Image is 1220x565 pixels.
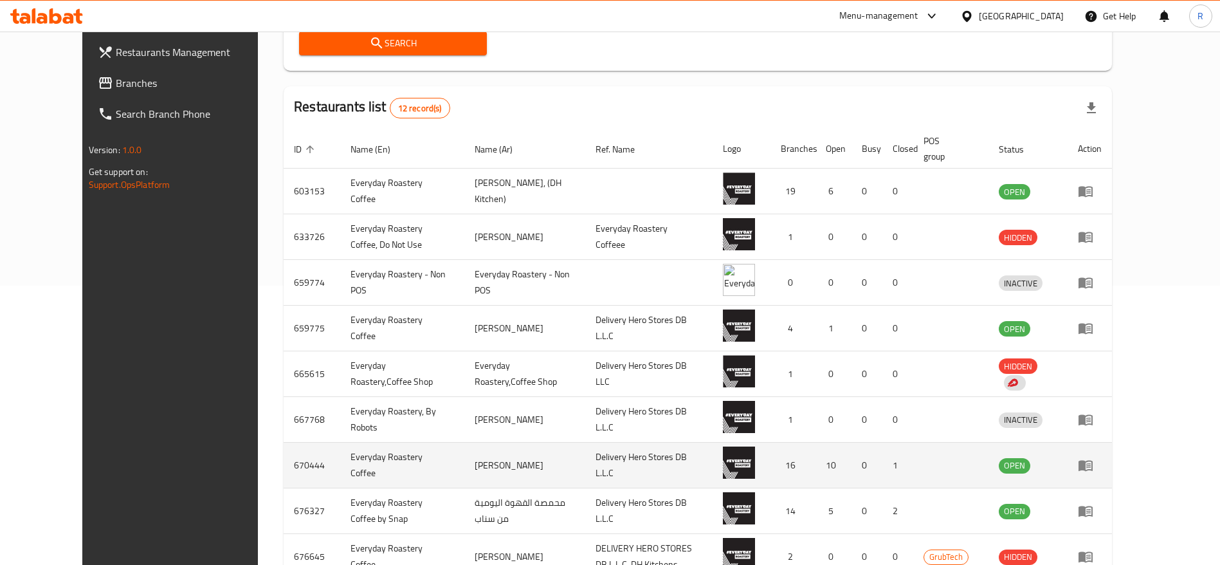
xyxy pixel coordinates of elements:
[815,351,851,397] td: 0
[851,169,882,214] td: 0
[340,260,464,306] td: Everyday Roastery - Non POS
[340,306,464,351] td: Everyday Roastery Coffee
[1197,9,1203,23] span: R
[390,98,450,118] div: Total records count
[999,276,1042,291] span: INACTIVE
[851,129,882,169] th: Busy
[770,488,815,534] td: 14
[116,75,276,91] span: Branches
[294,97,450,118] h2: Restaurants list
[815,306,851,351] td: 1
[299,32,487,55] button: Search
[815,169,851,214] td: 6
[464,488,585,534] td: محمصة القهوة اليومية من سناب
[999,184,1030,199] div: OPEN
[999,275,1042,291] div: INACTIVE
[999,550,1037,565] div: HIDDEN
[284,488,340,534] td: 676327
[585,351,713,397] td: Delivery Hero Stores DB LLC
[464,443,585,488] td: [PERSON_NAME]
[924,133,973,164] span: POS group
[1068,129,1112,169] th: Action
[851,351,882,397] td: 0
[999,321,1030,337] div: OPEN
[815,443,851,488] td: 10
[284,306,340,351] td: 659775
[851,260,882,306] td: 0
[999,185,1030,199] span: OPEN
[89,142,120,158] span: Version:
[585,488,713,534] td: Delivery Hero Stores DB L.L.C
[1078,229,1102,245] div: Menu
[851,488,882,534] td: 0
[89,163,148,180] span: Get support on:
[882,351,913,397] td: 0
[1006,377,1018,389] img: delivery hero logo
[815,214,851,260] td: 0
[284,351,340,397] td: 665615
[851,397,882,443] td: 0
[851,306,882,351] td: 0
[284,443,340,488] td: 670444
[475,142,529,157] span: Name (Ar)
[815,488,851,534] td: 5
[999,412,1042,428] div: INACTIVE
[340,169,464,214] td: Everyday Roastery Coffee
[999,458,1030,474] div: OPEN
[815,129,851,169] th: Open
[1078,275,1102,290] div: Menu
[713,129,770,169] th: Logo
[770,397,815,443] td: 1
[979,9,1064,23] div: [GEOGRAPHIC_DATA]
[1078,549,1102,564] div: Menu
[851,443,882,488] td: 0
[340,397,464,443] td: Everyday Roastery, By Robots
[464,260,585,306] td: Everyday Roastery - Non POS
[464,169,585,214] td: [PERSON_NAME], (DH Kitchen)
[723,355,755,387] img: Everyday Roastery,Coffee Shop
[999,504,1030,519] span: OPEN
[116,44,276,60] span: Restaurants Management
[815,260,851,306] td: 0
[999,230,1037,245] span: HIDDEN
[284,169,340,214] td: 603153
[882,443,913,488] td: 1
[87,37,286,68] a: Restaurants Management
[882,397,913,443] td: 0
[882,306,913,351] td: 0
[999,550,1037,564] span: HIDDEN
[723,218,755,250] img: Everyday Roastery Coffee, Do Not Use
[351,142,407,157] span: Name (En)
[116,106,276,122] span: Search Branch Phone
[882,169,913,214] td: 0
[770,351,815,397] td: 1
[464,214,585,260] td: [PERSON_NAME]
[340,214,464,260] td: Everyday Roastery Coffee, Do Not Use
[839,8,918,24] div: Menu-management
[723,264,755,296] img: Everyday Roastery - Non POS
[999,504,1030,519] div: OPEN
[464,351,585,397] td: Everyday Roastery,Coffee Shop
[585,214,713,260] td: Everyday Roastery Coffeee
[464,306,585,351] td: [PERSON_NAME]
[340,351,464,397] td: Everyday Roastery,Coffee Shop
[882,260,913,306] td: 0
[1078,412,1102,427] div: Menu
[87,68,286,98] a: Branches
[284,214,340,260] td: 633726
[851,214,882,260] td: 0
[122,142,142,158] span: 1.0.0
[585,397,713,443] td: Delivery Hero Stores DB L.L.C
[723,492,755,524] img: Everyday Roastery Coffee by Snap
[1078,183,1102,199] div: Menu
[770,214,815,260] td: 1
[882,488,913,534] td: 2
[87,98,286,129] a: Search Branch Phone
[585,443,713,488] td: Delivery Hero Stores DB L.L.C
[340,443,464,488] td: Everyday Roastery Coffee
[924,550,968,564] span: GrubTech
[1076,93,1107,124] div: Export file
[999,322,1030,337] span: OPEN
[770,129,815,169] th: Branches
[770,260,815,306] td: 0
